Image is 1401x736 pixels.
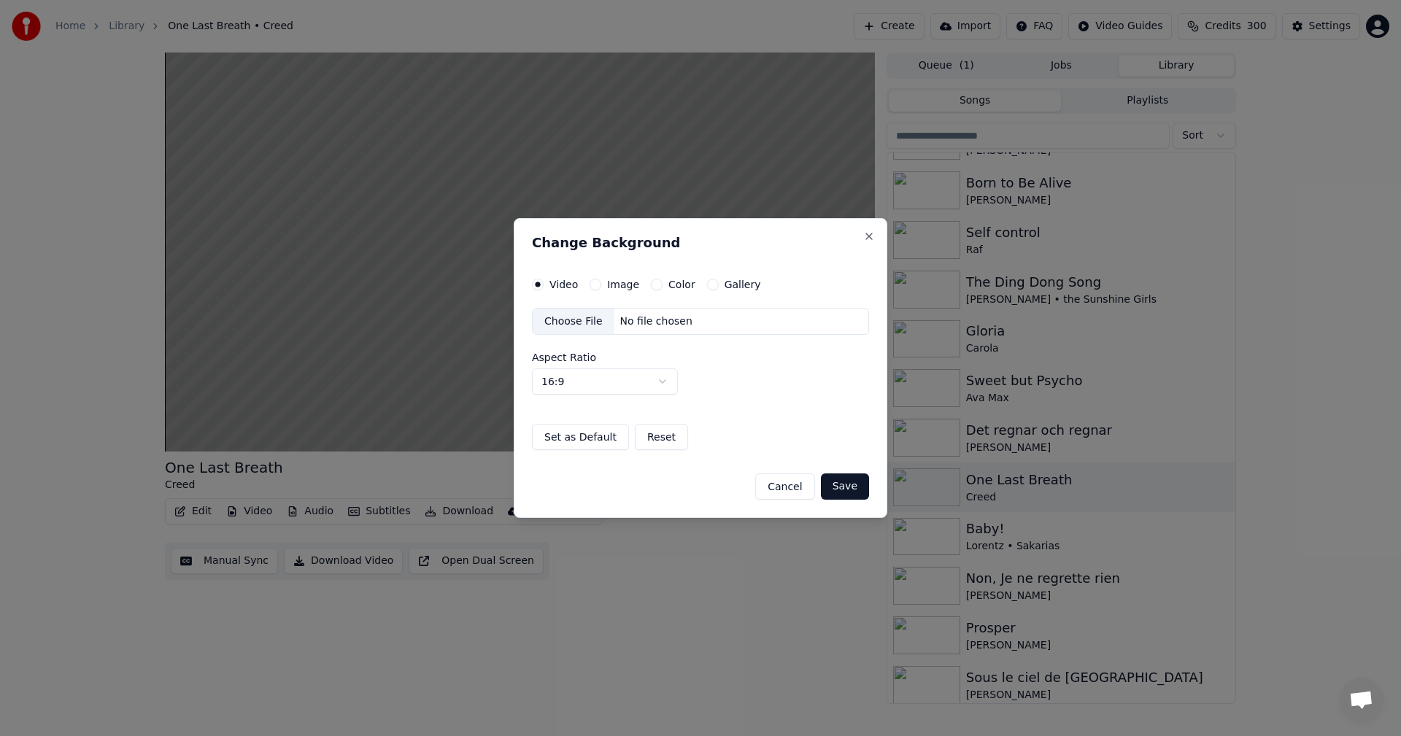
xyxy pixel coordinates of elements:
[533,309,614,335] div: Choose File
[635,424,688,450] button: Reset
[532,424,629,450] button: Set as Default
[607,279,639,290] label: Image
[614,314,698,329] div: No file chosen
[532,236,869,249] h2: Change Background
[821,473,869,500] button: Save
[532,352,869,363] label: Aspect Ratio
[549,279,578,290] label: Video
[725,279,761,290] label: Gallery
[668,279,695,290] label: Color
[755,473,814,500] button: Cancel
